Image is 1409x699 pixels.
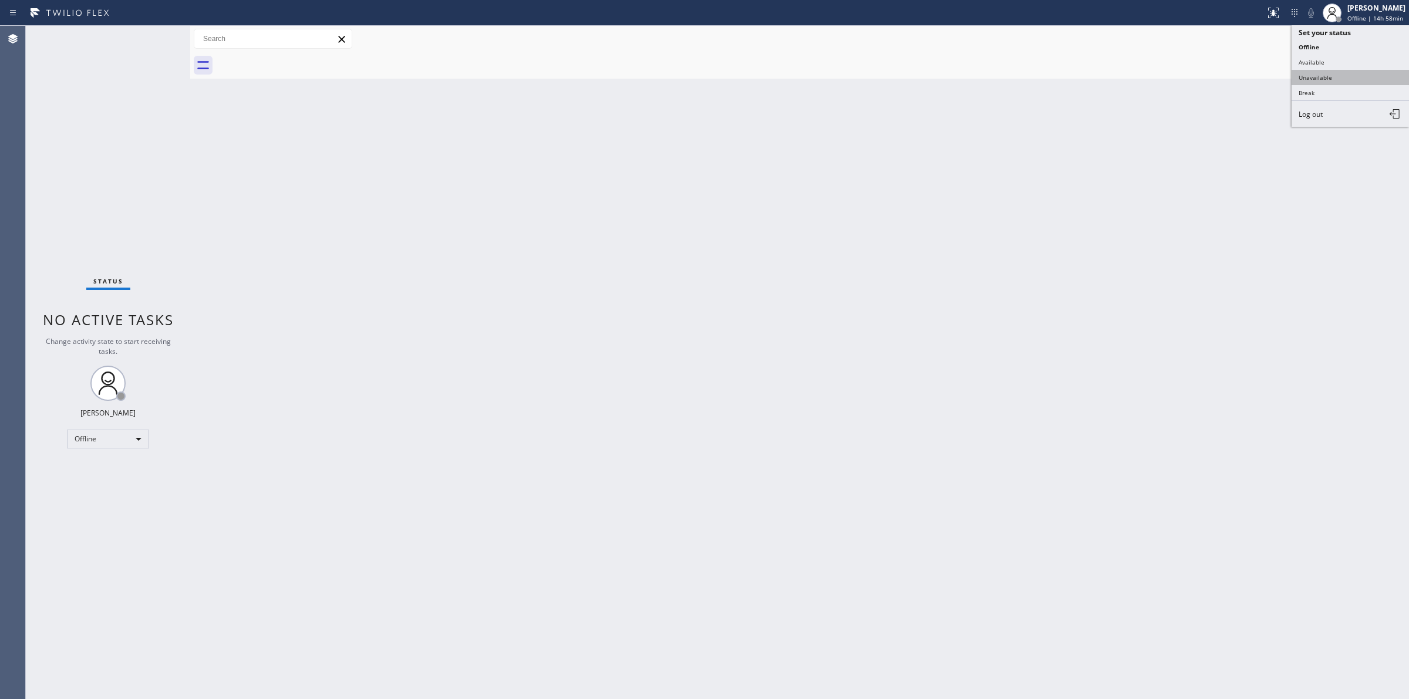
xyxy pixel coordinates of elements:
[1347,3,1405,13] div: [PERSON_NAME]
[1303,5,1319,21] button: Mute
[46,336,171,356] span: Change activity state to start receiving tasks.
[194,29,352,48] input: Search
[43,310,174,329] span: No active tasks
[67,430,149,448] div: Offline
[80,408,136,418] div: [PERSON_NAME]
[93,277,123,285] span: Status
[1347,14,1403,22] span: Offline | 14h 58min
